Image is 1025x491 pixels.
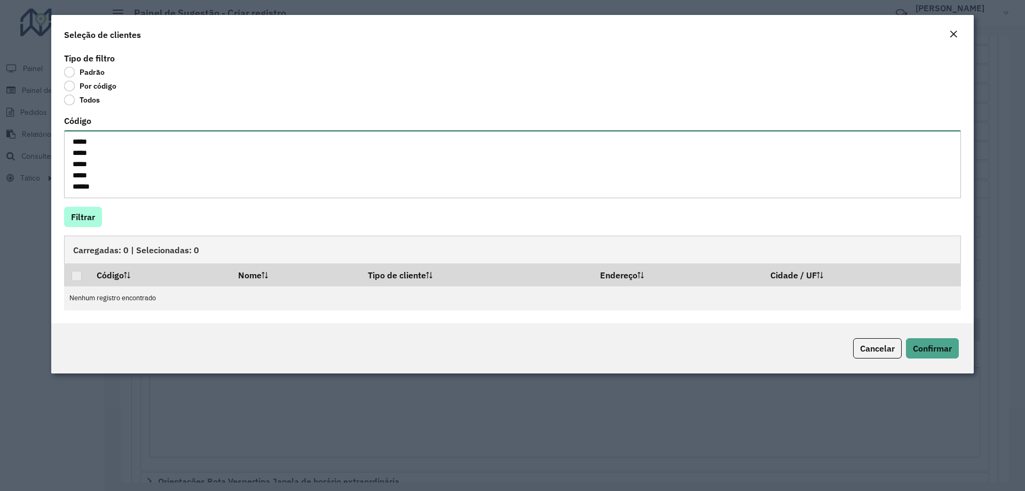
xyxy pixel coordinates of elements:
em: Fechar [949,30,958,38]
button: Confirmar [906,338,959,358]
th: Cidade / UF [763,263,961,286]
th: Endereço [593,263,763,286]
th: Nome [231,263,361,286]
label: Padrão [64,67,105,77]
span: Cancelar [860,343,895,354]
label: Por código [64,81,116,91]
h4: Seleção de clientes [64,28,141,41]
label: Todos [64,95,100,105]
button: Filtrar [64,207,102,227]
label: Código [64,114,91,127]
span: Confirmar [913,343,952,354]
th: Tipo de cliente [361,263,593,286]
label: Tipo de filtro [64,52,115,65]
td: Nenhum registro encontrado [64,286,961,310]
th: Código [89,263,230,286]
button: Close [946,28,961,42]
div: Carregadas: 0 | Selecionadas: 0 [64,236,961,263]
button: Cancelar [853,338,902,358]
